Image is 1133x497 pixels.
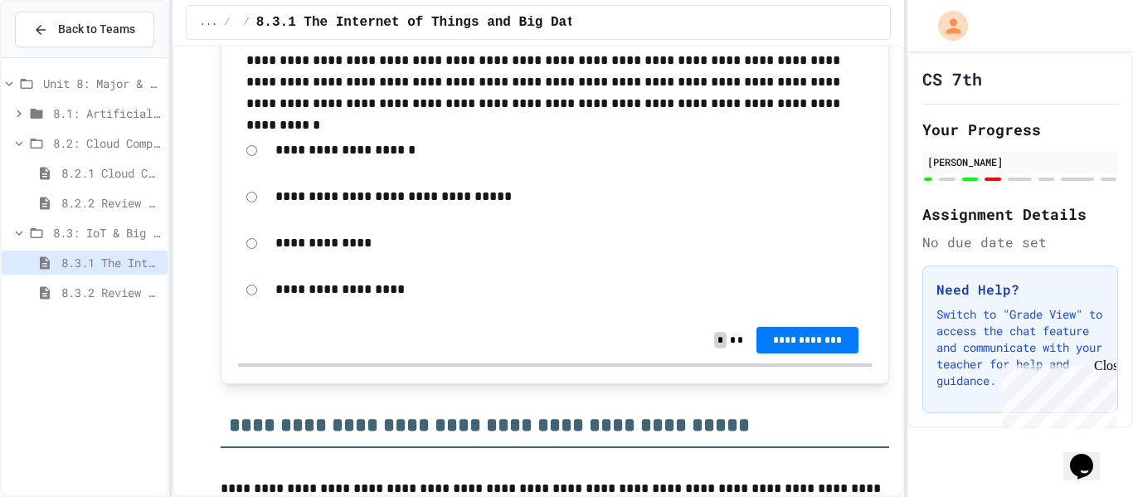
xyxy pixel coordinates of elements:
[15,12,154,47] button: Back to Teams
[244,16,250,29] span: /
[922,67,982,90] h1: CS 7th
[936,306,1104,389] p: Switch to "Grade View" to access the chat feature and communicate with your teacher for help and ...
[995,358,1116,429] iframe: chat widget
[61,164,161,182] span: 8.2.1 Cloud Computing: Transforming the Digital World
[43,75,161,92] span: Unit 8: Major & Emerging Technologies
[7,7,114,105] div: Chat with us now!Close
[53,224,161,241] span: 8.3: IoT & Big Data
[224,16,230,29] span: /
[922,118,1118,141] h2: Your Progress
[1063,431,1116,480] iframe: chat widget
[58,21,135,38] span: Back to Teams
[61,284,161,301] span: 8.3.2 Review - The Internet of Things and Big Data
[61,194,161,212] span: 8.2.2 Review - Cloud Computing
[922,232,1118,252] div: No due date set
[256,12,814,32] span: 8.3.1 The Internet of Things and Big Data: Our Connected Digital World
[61,254,161,271] span: 8.3.1 The Internet of Things and Big Data: Our Connected Digital World
[200,16,218,29] span: ...
[936,280,1104,300] h3: Need Help?
[53,105,161,122] span: 8.1: Artificial Intelligence Basics
[921,7,972,45] div: My Account
[927,154,1113,169] div: [PERSON_NAME]
[53,134,161,152] span: 8.2: Cloud Computing
[922,202,1118,226] h2: Assignment Details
